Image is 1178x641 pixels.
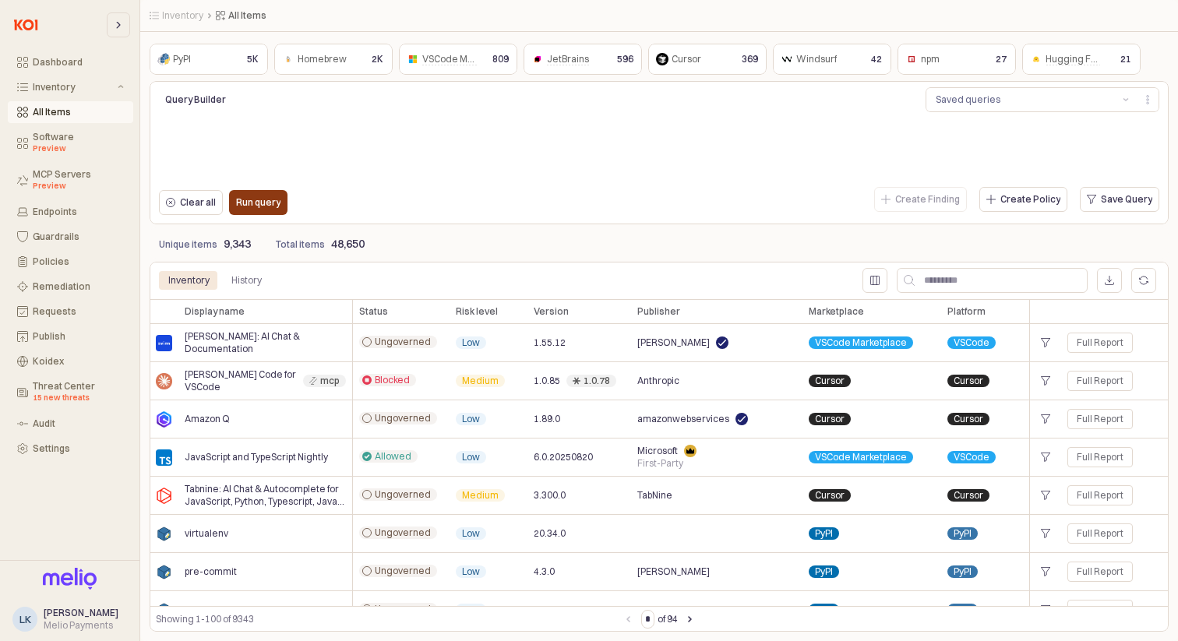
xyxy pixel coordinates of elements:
span: Low [462,565,480,578]
span: 1.89.0 [534,413,560,425]
span: VSCode [954,336,989,349]
button: All Items [8,101,133,123]
div: Full Report [1067,485,1133,505]
span: virtualenv [185,527,228,540]
span: [PERSON_NAME] [44,607,118,618]
div: Full Report [1067,600,1133,620]
button: Menu [1136,87,1159,112]
div: npm [921,51,940,67]
span: TabNine [637,489,672,502]
div: mcp [320,375,340,387]
button: Create Policy [979,187,1067,212]
span: 20.34.0 [534,527,566,540]
span: Cursor [815,489,845,502]
p: Total items [276,238,325,252]
div: Full Report [1077,375,1123,387]
div: History [231,271,262,290]
div: + [1036,523,1055,544]
span: Marketplace [809,305,864,318]
div: + [1036,562,1055,582]
div: Policies [33,256,124,267]
div: Full Report [1077,527,1123,540]
div: Full Report [1077,451,1123,463]
span: Cursor [954,413,983,425]
p: Create Finding [895,193,960,206]
span: Low [462,451,480,463]
p: 21 [1120,52,1131,66]
span: Platform [947,305,986,318]
span: Cursor [815,375,845,387]
span: Ungoverned [375,488,431,501]
input: Page [642,611,654,628]
button: Create Finding [874,187,967,212]
span: Ungoverned [375,527,431,539]
div: Inventory [159,271,219,290]
p: 48,650 [331,236,365,252]
p: 2K [372,52,383,66]
div: Windsurf42 [773,44,891,75]
button: Software [8,126,133,160]
button: Saved queries [926,88,1116,111]
span: identify [185,604,217,616]
p: 5K [247,52,259,66]
span: Ungoverned [375,336,431,348]
p: 27 [996,52,1007,66]
div: Publish [33,331,124,342]
div: VSCode Marketplace809 [399,44,517,75]
div: npm27 [898,44,1016,75]
div: Table toolbar [150,606,1169,632]
span: PyPI [954,527,972,540]
span: Cursor [954,489,983,502]
div: Full Report [1067,562,1133,582]
div: History [222,271,271,290]
button: Save Query [1080,187,1159,212]
span: Cursor [815,413,845,425]
div: Cursor [672,51,701,67]
button: Guardrails [8,226,133,248]
div: Requests [33,306,124,317]
div: LK [19,611,31,627]
button: Dashboard [8,51,133,73]
button: Requests [8,301,133,322]
div: 15 new threats [33,392,124,404]
p: 9,343 [224,236,251,252]
div: Full Report [1077,565,1123,578]
button: Threat Center [8,375,133,410]
p: Run query [236,196,280,209]
span: Low [462,413,480,425]
div: Settings [33,443,124,454]
button: Run query [229,190,287,215]
span: VSCode Marketplace [815,336,907,349]
button: Next page [681,610,700,629]
span: Tabnine: AI Chat & Autocomplete for JavaScript, Python, Typescript, Java, PHP, Go, and more [185,483,346,508]
span: Ungoverned [375,412,431,424]
div: Software [33,132,124,155]
div: Showing 1-100 of 9343 [156,611,619,627]
span: [DATE] [534,604,563,616]
iframe: QueryBuildingItay [159,118,1159,182]
span: PyPI [815,565,833,578]
div: Full Report [1067,447,1133,467]
span: Version [534,305,569,318]
div: + [1036,333,1055,353]
button: Policies [8,251,133,273]
div: Hugging Face21 [1022,44,1141,75]
span: [PERSON_NAME] Code for VSCode [185,368,297,393]
button: LK [12,607,37,632]
p: 369 [742,52,758,66]
span: Ungoverned [375,565,431,577]
span: 3.300.0 [534,489,566,502]
div: Full Report [1077,413,1123,425]
span: 6.0.20250820 [534,451,593,463]
span: Status [359,305,388,318]
span: Low [462,527,480,540]
div: 1.0.78 [584,375,610,387]
div: Threat Center [33,381,124,404]
div: Preview [33,180,124,192]
span: Cursor [954,375,983,387]
span: PyPI [815,604,833,616]
div: + [1036,371,1055,391]
span: [PERSON_NAME] [637,565,710,578]
span: Low [462,336,480,349]
div: All Items [33,107,124,118]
